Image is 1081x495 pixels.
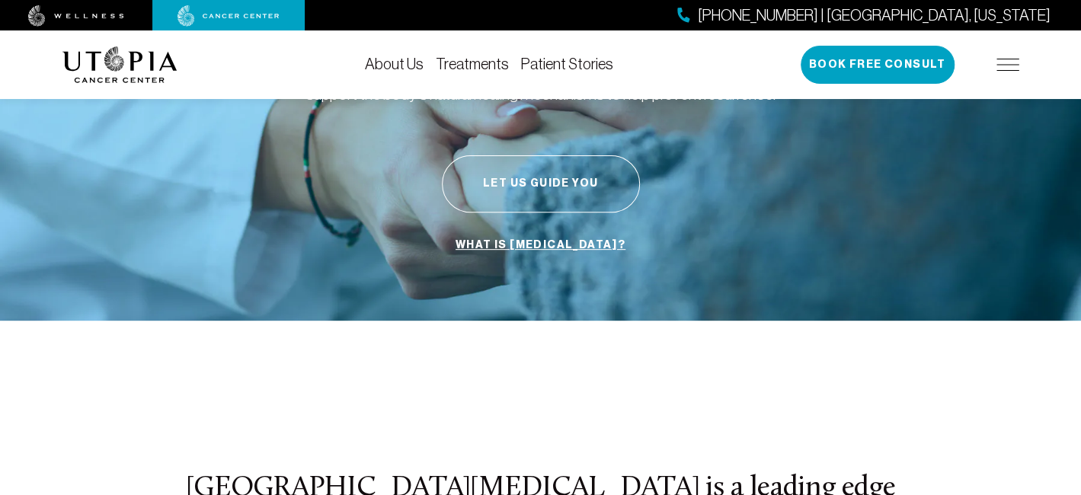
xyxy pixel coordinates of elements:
[452,231,629,260] a: What is [MEDICAL_DATA]?
[677,5,1051,27] a: [PHONE_NUMBER] | [GEOGRAPHIC_DATA], [US_STATE]
[62,46,178,83] img: logo
[365,56,424,72] a: About Us
[801,46,955,84] button: Book Free Consult
[436,56,509,72] a: Treatments
[996,59,1019,71] img: icon-hamburger
[698,5,1051,27] span: [PHONE_NUMBER] | [GEOGRAPHIC_DATA], [US_STATE]
[28,5,124,27] img: wellness
[178,5,280,27] img: cancer center
[521,56,613,72] a: Patient Stories
[442,155,640,212] button: Let Us Guide You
